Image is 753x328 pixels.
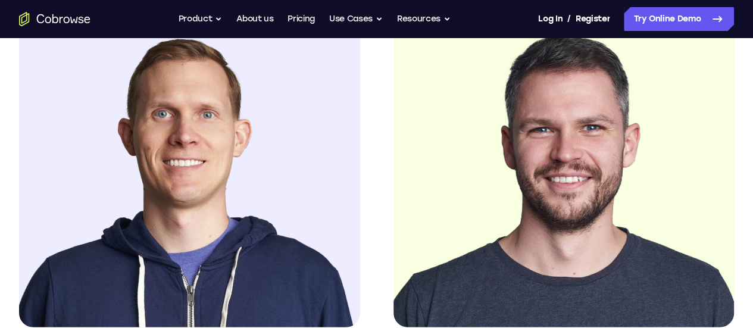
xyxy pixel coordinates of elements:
a: About us [236,7,273,31]
span: / [567,12,571,26]
button: Product [179,7,223,31]
a: Register [576,7,610,31]
a: Try Online Demo [624,7,734,31]
button: Resources [397,7,451,31]
button: Use Cases [329,7,383,31]
a: Pricing [288,7,315,31]
a: Log In [538,7,562,31]
a: Go to the home page [19,12,90,26]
